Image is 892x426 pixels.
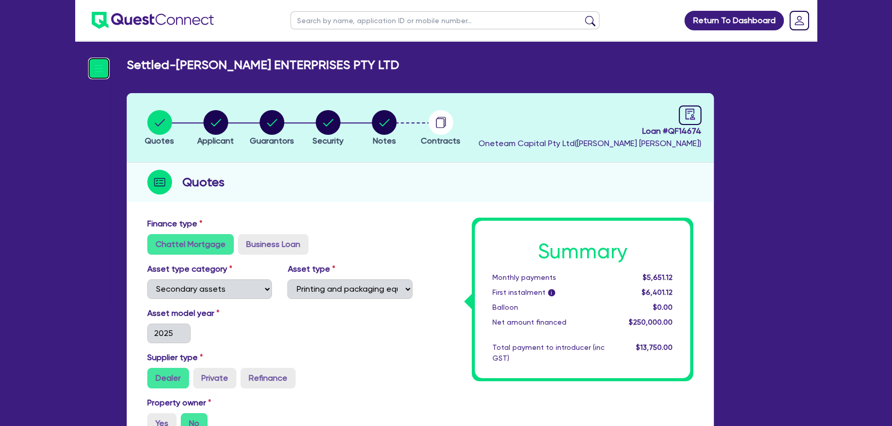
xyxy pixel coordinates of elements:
[147,170,172,194] img: step-icon
[287,263,335,275] label: Asset type
[684,11,784,30] a: Return To Dashboard
[679,105,701,125] a: audit
[492,239,673,264] h1: Summary
[629,318,673,326] span: $250,000.00
[642,288,673,296] span: $6,401.12
[197,110,234,148] button: Applicant
[193,368,236,388] label: Private
[144,110,175,148] button: Quotes
[421,136,460,146] span: Contracts
[145,136,174,146] span: Quotes
[548,289,555,296] span: i
[420,110,461,148] button: Contracts
[653,303,673,311] span: $0.00
[197,136,234,146] span: Applicant
[313,136,344,146] span: Security
[371,110,397,148] button: Notes
[241,368,296,388] label: Refinance
[140,307,280,319] label: Asset model year
[182,173,225,191] h2: Quotes
[147,218,202,230] label: Finance type
[684,109,696,120] span: audit
[249,110,295,148] button: Guarantors
[290,11,599,29] input: Search by name, application ID or mobile number...
[643,273,673,281] span: $5,651.12
[478,125,701,137] span: Loan # QF14674
[636,343,673,351] span: $13,750.00
[478,138,701,148] span: Oneteam Capital Pty Ltd ( [PERSON_NAME] [PERSON_NAME] )
[238,234,308,255] label: Business Loan
[127,58,399,73] h2: Settled - [PERSON_NAME] ENTERPRISES PTY LTD
[147,351,203,364] label: Supplier type
[312,110,344,148] button: Security
[147,368,189,388] label: Dealer
[147,263,232,275] label: Asset type category
[92,12,214,29] img: quest-connect-logo-blue
[147,397,211,409] label: Property owner
[485,272,615,283] div: Monthly payments
[485,302,615,313] div: Balloon
[89,59,109,78] img: icon-menu-open
[147,234,234,255] label: Chattel Mortgage
[485,287,615,298] div: First instalment
[485,342,615,364] div: Total payment to introducer (inc GST)
[786,7,813,34] a: Dropdown toggle
[250,136,294,146] span: Guarantors
[373,136,396,146] span: Notes
[485,317,615,328] div: Net amount financed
